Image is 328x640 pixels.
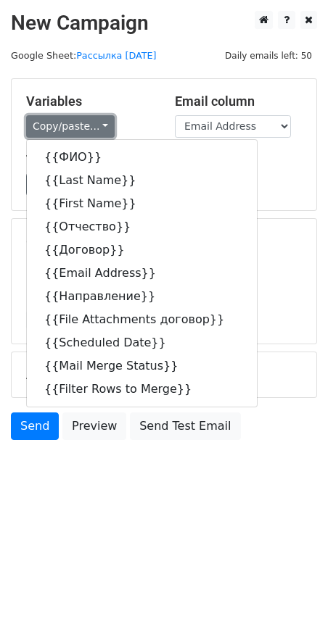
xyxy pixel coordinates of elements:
a: {{ФИО}} [27,146,257,169]
a: {{Mail Merge Status}} [27,354,257,378]
a: {{Направление}} [27,285,257,308]
iframe: Chat Widget [255,570,328,640]
a: {{Отчество}} [27,215,257,238]
a: Рассылка [DATE] [76,50,156,61]
h5: Variables [26,93,153,109]
span: Daily emails left: 50 [220,48,317,64]
a: {{First Name}} [27,192,257,215]
small: Google Sheet: [11,50,157,61]
h2: New Campaign [11,11,317,36]
a: Preview [62,412,126,440]
a: {{Договор}} [27,238,257,262]
a: Send [11,412,59,440]
a: {{Last Name}} [27,169,257,192]
a: {{Filter Rows to Merge}} [27,378,257,401]
a: Send Test Email [130,412,240,440]
a: {{File Attachments договор}} [27,308,257,331]
h5: Email column [175,93,302,109]
a: Daily emails left: 50 [220,50,317,61]
div: Виджет чата [255,570,328,640]
a: Copy/paste... [26,115,115,138]
a: {{Email Address}} [27,262,257,285]
a: {{Scheduled Date}} [27,331,257,354]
